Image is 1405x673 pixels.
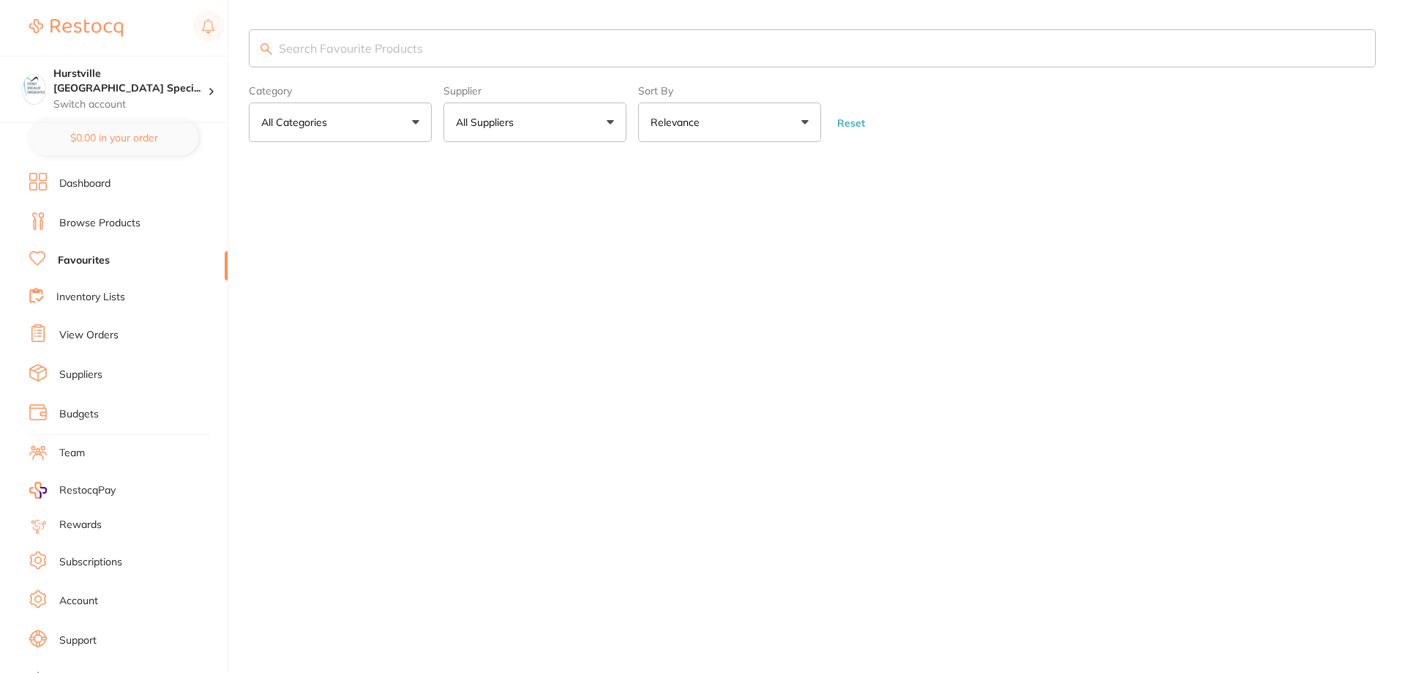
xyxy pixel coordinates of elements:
[456,115,520,130] p: All Suppliers
[29,19,123,37] img: Restocq Logo
[249,85,432,97] label: Category
[59,446,85,461] a: Team
[59,176,110,191] a: Dashboard
[29,120,198,155] button: $0.00 in your order
[651,115,705,130] p: Relevance
[53,97,208,112] p: Switch account
[23,75,45,97] img: Hurstville Sydney Specialist Periodontics
[249,29,1376,67] input: Search Favourite Products
[56,290,125,305] a: Inventory Lists
[59,594,98,609] a: Account
[29,482,47,499] img: RestocqPay
[59,518,102,532] a: Rewards
[58,253,110,268] a: Favourites
[53,67,208,95] h4: Hurstville Sydney Specialist Periodontics
[638,85,821,97] label: Sort By
[59,633,97,648] a: Support
[59,483,116,498] span: RestocqPay
[59,407,99,422] a: Budgets
[59,368,102,382] a: Suppliers
[29,11,123,45] a: Restocq Logo
[59,555,122,570] a: Subscriptions
[443,103,626,142] button: All Suppliers
[249,103,432,142] button: All Categories
[59,216,140,231] a: Browse Products
[833,116,869,130] button: Reset
[638,103,821,142] button: Relevance
[59,328,119,343] a: View Orders
[261,115,333,130] p: All Categories
[443,85,626,97] label: Supplier
[29,482,116,499] a: RestocqPay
